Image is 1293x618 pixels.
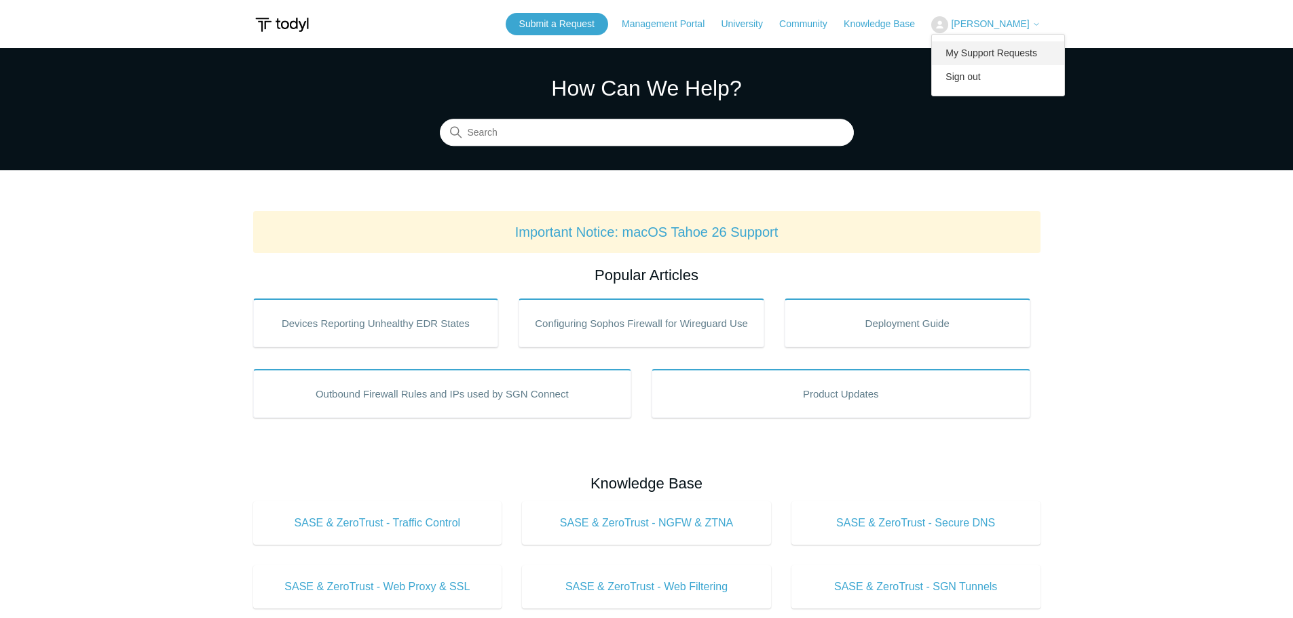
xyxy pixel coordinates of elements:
span: SASE & ZeroTrust - Web Proxy & SSL [274,579,482,595]
input: Search [440,119,854,147]
a: Management Portal [622,17,718,31]
a: Community [779,17,841,31]
a: Outbound Firewall Rules and IPs used by SGN Connect [253,369,632,418]
a: SASE & ZeroTrust - NGFW & ZTNA [522,501,771,545]
h2: Knowledge Base [253,472,1041,495]
a: University [721,17,776,31]
a: SASE & ZeroTrust - Secure DNS [791,501,1041,545]
span: SASE & ZeroTrust - Web Filtering [542,579,751,595]
a: Devices Reporting Unhealthy EDR States [253,298,499,347]
span: SASE & ZeroTrust - Traffic Control [274,515,482,531]
a: SASE & ZeroTrust - Web Filtering [522,565,771,609]
a: My Support Requests [932,41,1064,65]
a: Knowledge Base [844,17,929,31]
a: SASE & ZeroTrust - Traffic Control [253,501,502,545]
span: SASE & ZeroTrust - Secure DNS [812,515,1020,531]
span: SASE & ZeroTrust - SGN Tunnels [812,579,1020,595]
img: Todyl Support Center Help Center home page [253,12,311,37]
span: SASE & ZeroTrust - NGFW & ZTNA [542,515,751,531]
a: Important Notice: macOS Tahoe 26 Support [515,225,779,239]
a: Product Updates [652,369,1030,418]
span: [PERSON_NAME] [951,18,1029,29]
button: [PERSON_NAME] [931,16,1040,33]
a: Sign out [932,65,1064,89]
a: Configuring Sophos Firewall for Wireguard Use [519,298,764,347]
a: Submit a Request [506,13,608,35]
a: SASE & ZeroTrust - Web Proxy & SSL [253,565,502,609]
a: Deployment Guide [785,298,1030,347]
a: SASE & ZeroTrust - SGN Tunnels [791,565,1041,609]
h2: Popular Articles [253,264,1041,286]
h1: How Can We Help? [440,72,854,104]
